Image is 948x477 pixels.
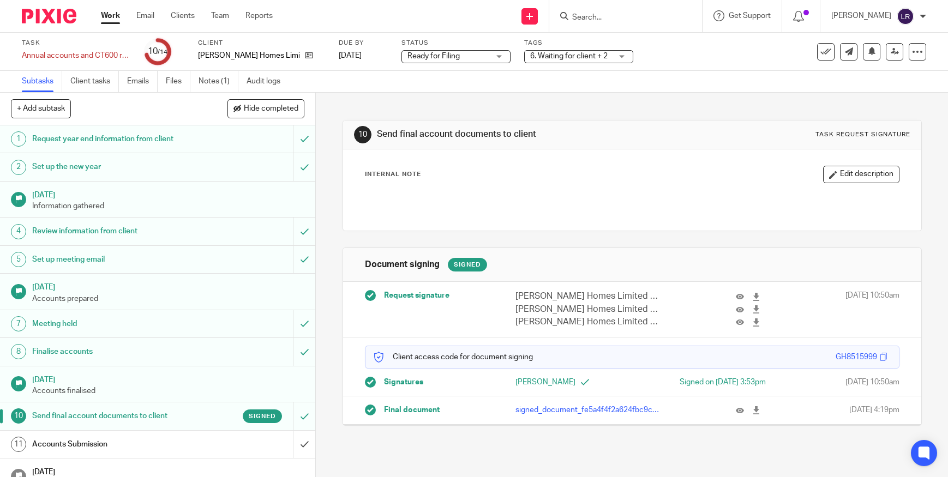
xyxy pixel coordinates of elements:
[32,279,305,293] h1: [DATE]
[166,71,190,92] a: Files
[374,352,533,363] p: Client access code for document signing
[377,129,655,140] h1: Send final account documents to client
[11,99,71,118] button: + Add subtask
[22,39,131,47] label: Task
[384,404,440,415] span: Final document
[365,259,440,270] h1: Document signing
[32,187,305,201] h1: [DATE]
[22,71,62,92] a: Subtasks
[401,39,511,47] label: Status
[384,290,449,301] span: Request signature
[32,385,305,396] p: Accounts finalised
[407,52,460,60] span: Ready for Filing
[365,170,421,179] p: Internal Note
[11,344,26,359] div: 8
[171,10,195,21] a: Clients
[249,412,276,421] span: Signed
[11,160,26,175] div: 2
[32,293,305,304] p: Accounts prepared
[815,130,910,139] div: Task request signature
[515,303,662,316] p: [PERSON_NAME] Homes Limited 2024 Accounts to Registrar.pdf
[845,290,899,328] span: [DATE] 10:50am
[524,39,633,47] label: Tags
[515,316,662,328] p: [PERSON_NAME] Homes Limited 2024 Financial Statements.pdf
[11,131,26,147] div: 1
[515,377,632,388] p: [PERSON_NAME]
[227,99,304,118] button: Hide completed
[32,316,199,332] h1: Meeting held
[897,8,914,25] img: svg%3E
[244,105,298,113] span: Hide completed
[354,126,371,143] div: 10
[32,408,199,424] h1: Send final account documents to client
[199,71,238,92] a: Notes (1)
[32,201,305,212] p: Information gathered
[339,52,362,59] span: [DATE]
[32,372,305,385] h1: [DATE]
[11,408,26,424] div: 10
[11,224,26,239] div: 4
[571,13,669,23] input: Search
[32,131,199,147] h1: Request year end information from client
[32,251,199,268] h1: Set up meeting email
[198,50,299,61] p: [PERSON_NAME] Homes Limited
[32,159,199,175] h1: Set up the new year
[11,316,26,331] div: 7
[70,71,119,92] a: Client tasks
[530,52,608,60] span: 6. Waiting for client + 2
[849,404,899,415] span: [DATE] 4:19pm
[245,10,273,21] a: Reports
[11,437,26,452] div: 11
[198,39,325,47] label: Client
[649,377,766,388] div: Signed on [DATE] 3:53pm
[448,258,487,271] div: Signed
[32,436,199,452] h1: Accounts Submission
[127,71,158,92] a: Emails
[845,377,899,388] span: [DATE] 10:50am
[22,50,131,61] div: Annual accounts and CT600 return
[32,343,199,360] h1: Finalise accounts
[211,10,229,21] a: Team
[11,252,26,267] div: 5
[247,71,289,92] a: Audit logs
[515,290,662,303] p: [PERSON_NAME] Homes Limited 2024 Corporation Tax Return.pdf
[836,352,877,363] div: GH8515999
[101,10,120,21] a: Work
[136,10,154,21] a: Email
[831,10,891,21] p: [PERSON_NAME]
[32,223,199,239] h1: Review information from client
[729,12,771,20] span: Get Support
[22,9,76,23] img: Pixie
[515,404,662,415] p: signed_document_fe5a4f4f2a624fbc9c2115f78e1a1b85.pdf
[148,45,167,58] div: 10
[339,39,388,47] label: Due by
[158,49,167,55] small: /14
[823,166,899,183] button: Edit description
[384,377,423,388] span: Signatures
